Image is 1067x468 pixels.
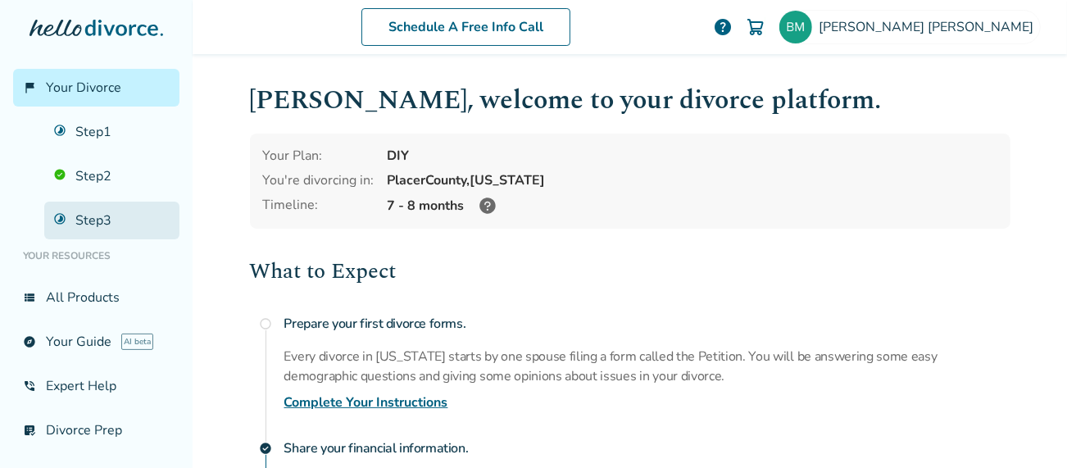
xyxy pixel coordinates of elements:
span: check_circle [260,442,273,455]
div: Timeline: [263,196,375,216]
span: list_alt_check [23,424,36,437]
div: 7 - 8 months [388,196,997,216]
a: view_listAll Products [13,279,179,316]
div: Placer County, [US_STATE] [388,171,997,189]
span: phone_in_talk [23,379,36,393]
span: view_list [23,291,36,304]
h4: Prepare your first divorce forms. [284,307,1010,340]
a: list_alt_checkDivorce Prep [13,411,179,449]
iframe: Chat Widget [985,389,1067,468]
a: Complete Your Instructions [284,393,448,412]
p: Every divorce in [US_STATE] starts by one spouse filing a form called the Petition. You will be a... [284,347,1010,386]
span: [PERSON_NAME] [PERSON_NAME] [819,18,1040,36]
div: DIY [388,147,997,165]
div: Your Plan: [263,147,375,165]
div: You're divorcing in: [263,171,375,189]
span: explore [23,335,36,348]
span: flag_2 [23,81,36,94]
a: help [713,17,733,37]
img: Brianna Matheus [779,11,812,43]
a: Schedule A Free Info Call [361,8,570,46]
h2: What to Expect [250,255,1010,288]
h1: [PERSON_NAME] , welcome to your divorce platform. [250,80,1010,120]
li: Your Resources [13,239,179,272]
h4: Share your financial information. [284,432,1010,465]
a: flag_2Your Divorce [13,69,179,107]
a: phone_in_talkExpert Help [13,367,179,405]
span: radio_button_unchecked [260,317,273,330]
a: Step1 [44,113,179,151]
a: exploreYour GuideAI beta [13,323,179,361]
a: Step3 [44,202,179,239]
a: Step2 [44,157,179,195]
span: AI beta [121,334,153,350]
span: Your Divorce [46,79,121,97]
img: Cart [746,17,765,37]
